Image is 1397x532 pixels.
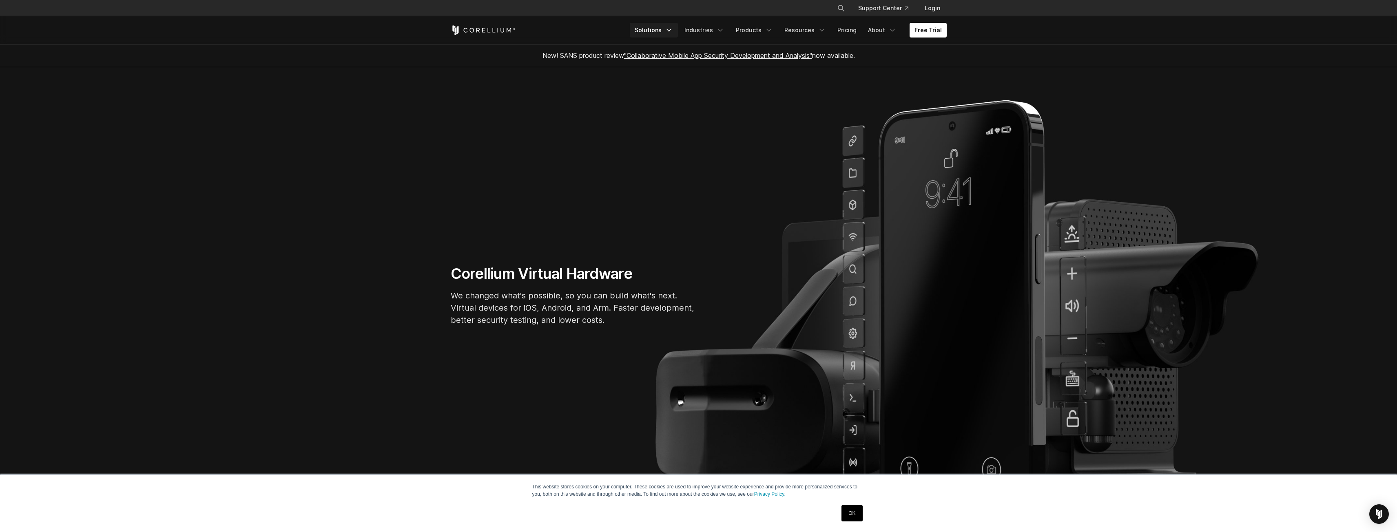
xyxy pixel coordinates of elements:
[1369,504,1389,524] div: Open Intercom Messenger
[918,1,947,15] a: Login
[451,289,695,326] p: We changed what's possible, so you can build what's next. Virtual devices for iOS, Android, and A...
[532,483,865,498] p: This website stores cookies on your computer. These cookies are used to improve your website expe...
[754,491,786,497] a: Privacy Policy.
[630,23,947,38] div: Navigation Menu
[624,51,812,60] a: "Collaborative Mobile App Security Development and Analysis"
[841,505,862,521] a: OK
[834,1,848,15] button: Search
[542,51,855,60] span: New! SANS product review now available.
[852,1,915,15] a: Support Center
[731,23,778,38] a: Products
[451,25,516,35] a: Corellium Home
[680,23,729,38] a: Industries
[832,23,861,38] a: Pricing
[910,23,947,38] a: Free Trial
[451,265,695,283] h1: Corellium Virtual Hardware
[630,23,678,38] a: Solutions
[827,1,947,15] div: Navigation Menu
[779,23,831,38] a: Resources
[863,23,901,38] a: About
